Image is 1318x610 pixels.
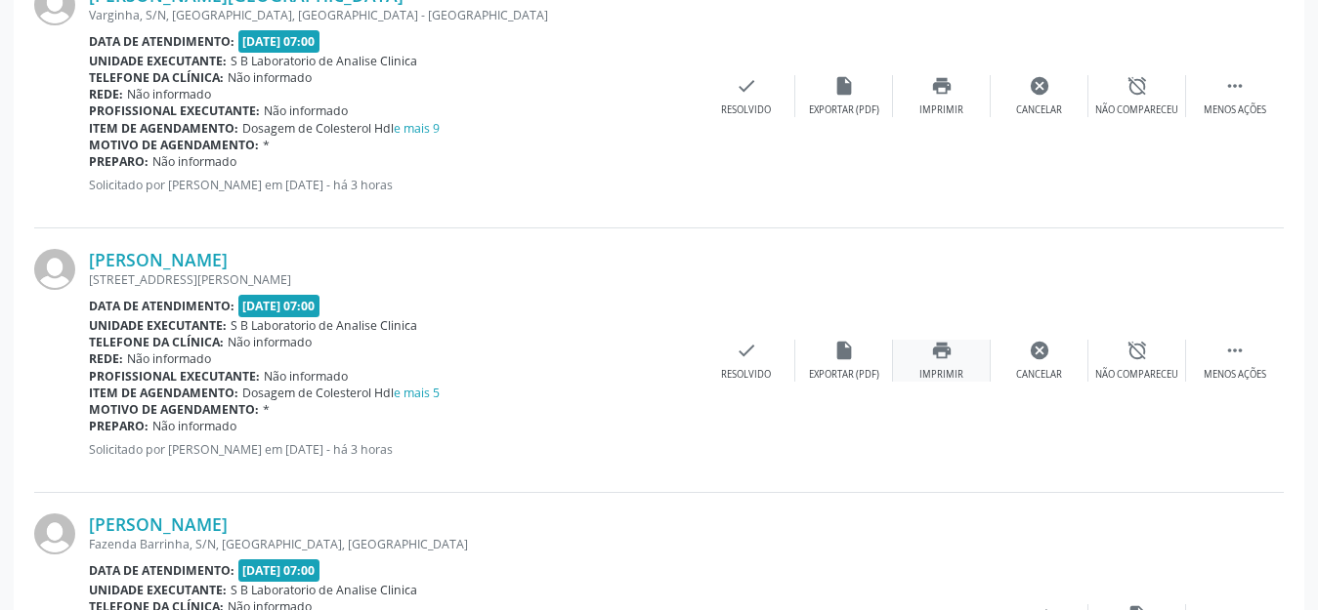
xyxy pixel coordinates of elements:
[1095,368,1178,382] div: Não compareceu
[89,33,234,50] b: Data de atendimento:
[89,249,228,270] a: [PERSON_NAME]
[242,120,440,137] span: Dosagem de Colesterol Hdl
[89,536,991,552] div: Fazenda Barrinha, S/N, [GEOGRAPHIC_DATA], [GEOGRAPHIC_DATA]
[89,418,149,434] b: Preparo:
[1016,368,1062,382] div: Cancelar
[127,86,211,102] span: Não informado
[152,418,236,434] span: Não informado
[89,513,228,535] a: [PERSON_NAME]
[89,153,149,170] b: Preparo:
[931,340,953,361] i: print
[231,582,417,598] span: S B Laboratorio de Analise Clinica
[89,53,227,69] b: Unidade executante:
[736,340,757,361] i: check
[89,401,259,418] b: Motivo de agendamento:
[89,298,234,314] b: Data de atendimento:
[1204,368,1266,382] div: Menos ações
[394,120,440,137] a: e mais 9
[809,368,879,382] div: Exportar (PDF)
[34,249,75,290] img: img
[238,295,320,317] span: [DATE] 07:00
[89,137,259,153] b: Motivo de agendamento:
[89,562,234,579] b: Data de atendimento:
[89,582,227,598] b: Unidade executante:
[1016,103,1062,117] div: Cancelar
[809,103,879,117] div: Exportar (PDF)
[89,317,227,334] b: Unidade executante:
[89,102,260,119] b: Profissional executante:
[1095,103,1178,117] div: Não compareceu
[89,177,698,193] p: Solicitado por [PERSON_NAME] em [DATE] - há 3 horas
[34,513,75,554] img: img
[264,368,348,385] span: Não informado
[238,559,320,582] span: [DATE] 07:00
[264,102,348,119] span: Não informado
[721,368,771,382] div: Resolvido
[89,7,698,23] div: Varginha, S/N, [GEOGRAPHIC_DATA], [GEOGRAPHIC_DATA] - [GEOGRAPHIC_DATA]
[1204,103,1266,117] div: Menos ações
[238,30,320,53] span: [DATE] 07:00
[89,69,224,86] b: Telefone da clínica:
[1127,75,1148,97] i: alarm_off
[1224,75,1246,97] i: 
[152,153,236,170] span: Não informado
[89,86,123,102] b: Rede:
[89,441,698,458] p: Solicitado por [PERSON_NAME] em [DATE] - há 3 horas
[89,334,224,350] b: Telefone da clínica:
[721,103,771,117] div: Resolvido
[228,334,312,350] span: Não informado
[919,368,963,382] div: Imprimir
[89,368,260,385] b: Profissional executante:
[931,75,953,97] i: print
[394,385,440,401] a: e mais 5
[89,385,238,401] b: Item de agendamento:
[89,120,238,137] b: Item de agendamento:
[833,75,855,97] i: insert_drive_file
[833,340,855,361] i: insert_drive_file
[1127,340,1148,361] i: alarm_off
[127,350,211,367] span: Não informado
[89,350,123,367] b: Rede:
[231,53,417,69] span: S B Laboratorio de Analise Clinica
[242,385,440,401] span: Dosagem de Colesterol Hdl
[228,69,312,86] span: Não informado
[919,103,963,117] div: Imprimir
[1029,340,1050,361] i: cancel
[89,271,698,288] div: [STREET_ADDRESS][PERSON_NAME]
[231,317,417,334] span: S B Laboratorio de Analise Clinica
[1029,75,1050,97] i: cancel
[736,75,757,97] i: check
[1224,340,1246,361] i: 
